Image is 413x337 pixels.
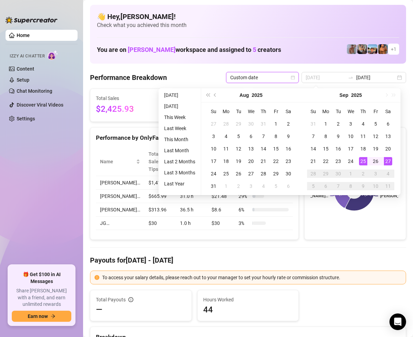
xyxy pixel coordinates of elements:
[369,180,382,192] td: 2025-10-10
[309,120,317,128] div: 31
[357,44,367,54] img: George
[232,180,245,192] td: 2025-09-02
[209,182,218,190] div: 31
[234,157,243,165] div: 19
[245,167,257,180] td: 2025-08-27
[307,118,320,130] td: 2025-08-31
[347,157,355,165] div: 24
[207,203,234,217] td: $8.6
[17,88,52,94] a: Chat Monitoring
[128,297,133,302] span: info-circle
[270,180,282,192] td: 2025-09-05
[95,275,99,280] span: exclamation-circle
[344,130,357,143] td: 2025-09-10
[369,167,382,180] td: 2025-10-03
[207,217,234,230] td: $30
[97,46,281,54] h1: You are on workspace and assigned to creators
[359,145,367,153] div: 18
[207,190,234,203] td: $21.48
[234,132,243,140] div: 5
[176,217,208,230] td: 1.0 h
[222,132,230,140] div: 4
[371,132,380,140] div: 12
[371,170,380,178] div: 3
[332,130,344,143] td: 2025-09-09
[209,170,218,178] div: 24
[257,118,270,130] td: 2025-07-31
[17,102,63,108] a: Discover Viral Videos
[334,157,342,165] div: 23
[245,130,257,143] td: 2025-08-06
[17,33,30,38] a: Home
[384,120,392,128] div: 6
[357,180,369,192] td: 2025-10-09
[220,118,232,130] td: 2025-07-28
[284,145,293,153] div: 16
[334,170,342,178] div: 30
[161,124,198,133] li: Last Week
[322,120,330,128] div: 1
[220,130,232,143] td: 2025-08-04
[102,274,402,281] div: To access your salary details, please reach out to your manager to set your hourly rate or commis...
[384,145,392,153] div: 20
[320,130,332,143] td: 2025-09-08
[259,132,268,140] div: 7
[257,155,270,167] td: 2025-08-21
[272,120,280,128] div: 1
[359,182,367,190] div: 9
[391,45,396,53] span: + 1
[322,170,330,178] div: 29
[384,182,392,190] div: 11
[222,145,230,153] div: 11
[384,157,392,165] div: 27
[368,44,377,54] img: Zach
[239,206,250,213] span: 6 %
[12,271,71,285] span: 🎁 Get $100 in AI Messages
[282,155,295,167] td: 2025-08-23
[284,182,293,190] div: 6
[209,157,218,165] div: 17
[128,46,176,53] span: [PERSON_NAME]
[332,143,344,155] td: 2025-09-16
[161,113,198,121] li: This Week
[382,167,394,180] td: 2025-10-04
[234,182,243,190] div: 2
[149,150,166,173] span: Total Sales & Tips
[144,147,176,176] th: Total Sales & Tips
[384,132,392,140] div: 13
[161,180,198,188] li: Last Year
[97,21,399,29] span: Check what you achieved this month
[306,74,345,81] input: Start date
[17,116,35,121] a: Settings
[247,145,255,153] div: 13
[257,130,270,143] td: 2025-08-07
[239,219,250,227] span: 3 %
[272,132,280,140] div: 8
[100,158,135,165] span: Name
[322,182,330,190] div: 6
[371,120,380,128] div: 5
[284,120,293,128] div: 2
[96,94,159,102] span: Total Sales
[207,167,220,180] td: 2025-08-24
[240,88,249,102] button: Choose a month
[347,182,355,190] div: 8
[207,155,220,167] td: 2025-08-17
[332,167,344,180] td: 2025-09-30
[359,170,367,178] div: 2
[357,105,369,118] th: Th
[307,155,320,167] td: 2025-09-21
[247,120,255,128] div: 30
[161,157,198,166] li: Last 2 Months
[10,53,45,60] span: Izzy AI Chatter
[332,180,344,192] td: 2025-10-07
[257,143,270,155] td: 2025-08-14
[144,190,176,203] td: $665.99
[96,203,144,217] td: [PERSON_NAME]…
[245,155,257,167] td: 2025-08-20
[207,143,220,155] td: 2025-08-10
[357,143,369,155] td: 2025-09-18
[371,157,380,165] div: 26
[245,118,257,130] td: 2025-07-30
[270,143,282,155] td: 2025-08-15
